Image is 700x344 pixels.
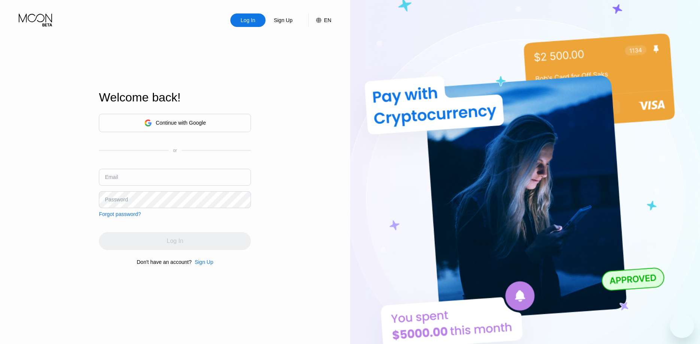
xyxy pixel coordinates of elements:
[192,259,213,265] div: Sign Up
[137,259,192,265] div: Don't have an account?
[324,17,331,23] div: EN
[99,211,141,217] div: Forgot password?
[156,120,206,126] div: Continue with Google
[99,114,251,132] div: Continue with Google
[105,197,128,203] div: Password
[173,148,177,153] div: or
[273,16,293,24] div: Sign Up
[266,13,301,27] div: Sign Up
[105,174,118,180] div: Email
[230,13,266,27] div: Log In
[308,13,331,27] div: EN
[670,314,694,338] iframe: Button to launch messaging window
[99,91,251,104] div: Welcome back!
[195,259,213,265] div: Sign Up
[240,16,256,24] div: Log In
